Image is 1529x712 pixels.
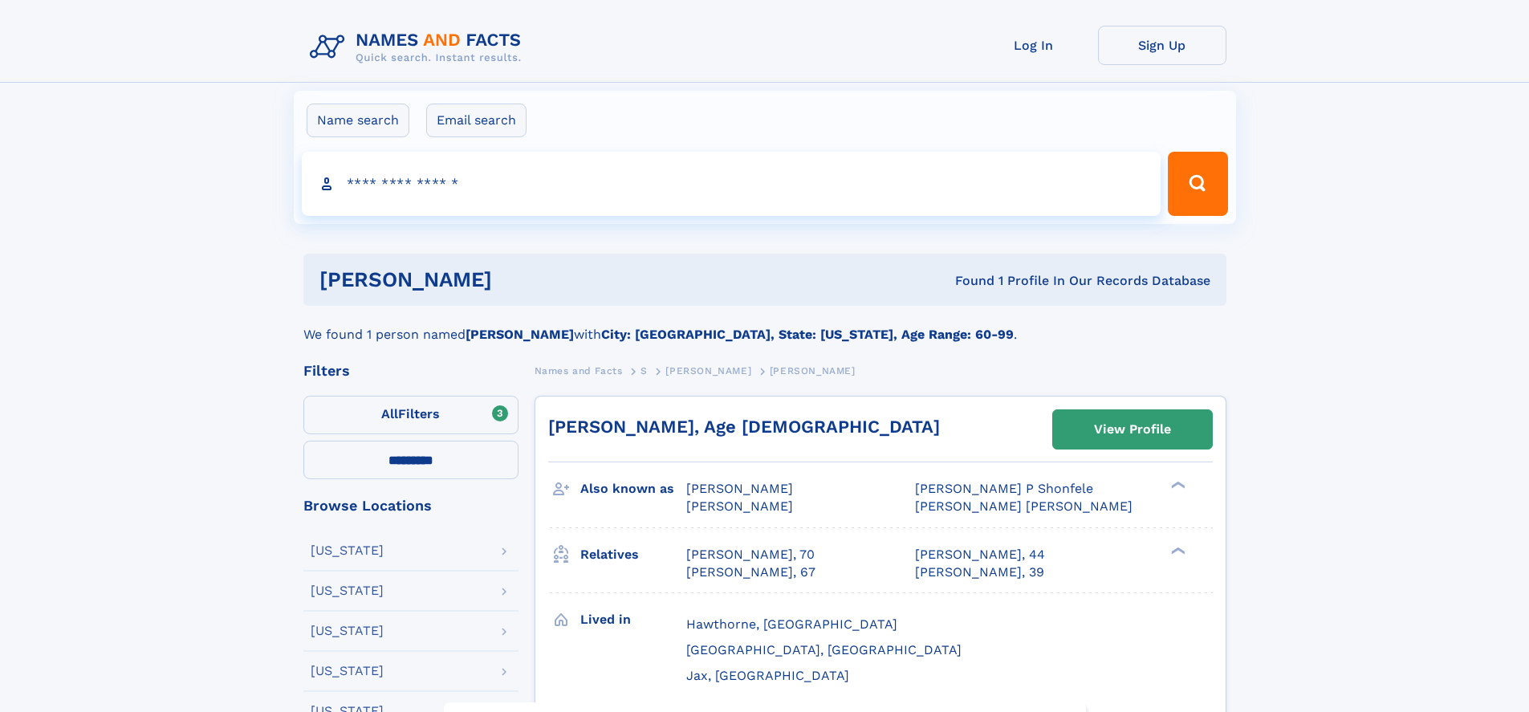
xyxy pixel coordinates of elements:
[303,498,518,513] div: Browse Locations
[665,365,751,376] span: [PERSON_NAME]
[307,104,409,137] label: Name search
[535,360,623,380] a: Names and Facts
[1094,411,1171,448] div: View Profile
[311,544,384,557] div: [US_STATE]
[686,481,793,496] span: [PERSON_NAME]
[548,417,940,437] a: [PERSON_NAME], Age [DEMOGRAPHIC_DATA]
[686,546,815,563] a: [PERSON_NAME], 70
[686,668,849,683] span: Jax, [GEOGRAPHIC_DATA]
[580,606,686,633] h3: Lived in
[915,546,1045,563] a: [PERSON_NAME], 44
[1167,545,1186,555] div: ❯
[640,360,648,380] a: S
[1098,26,1226,65] a: Sign Up
[311,665,384,677] div: [US_STATE]
[770,365,856,376] span: [PERSON_NAME]
[601,327,1014,342] b: City: [GEOGRAPHIC_DATA], State: [US_STATE], Age Range: 60-99
[915,498,1133,514] span: [PERSON_NAME] [PERSON_NAME]
[686,616,897,632] span: Hawthorne, [GEOGRAPHIC_DATA]
[466,327,574,342] b: [PERSON_NAME]
[311,584,384,597] div: [US_STATE]
[723,272,1210,290] div: Found 1 Profile In Our Records Database
[686,642,962,657] span: [GEOGRAPHIC_DATA], [GEOGRAPHIC_DATA]
[1053,410,1212,449] a: View Profile
[381,406,398,421] span: All
[640,365,648,376] span: S
[302,152,1161,216] input: search input
[303,306,1226,344] div: We found 1 person named with .
[303,364,518,378] div: Filters
[686,563,815,581] a: [PERSON_NAME], 67
[319,270,724,290] h1: [PERSON_NAME]
[915,481,1093,496] span: [PERSON_NAME] P Shonfele
[426,104,527,137] label: Email search
[665,360,751,380] a: [PERSON_NAME]
[1167,480,1186,490] div: ❯
[686,498,793,514] span: [PERSON_NAME]
[970,26,1098,65] a: Log In
[303,26,535,69] img: Logo Names and Facts
[915,563,1044,581] a: [PERSON_NAME], 39
[311,625,384,637] div: [US_STATE]
[303,396,518,434] label: Filters
[580,475,686,502] h3: Also known as
[580,541,686,568] h3: Relatives
[1168,152,1227,216] button: Search Button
